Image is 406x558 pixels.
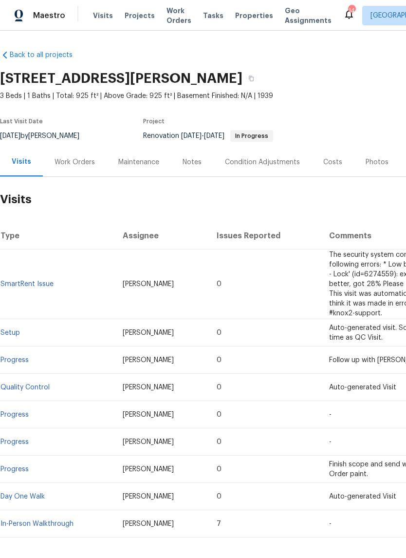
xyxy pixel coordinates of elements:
[118,157,159,167] div: Maintenance
[0,281,54,288] a: SmartRent Issue
[183,157,202,167] div: Notes
[217,520,221,527] span: 7
[329,493,396,500] span: Auto-generated Visit
[329,384,396,391] span: Auto-generated Visit
[217,357,221,364] span: 0
[123,384,174,391] span: [PERSON_NAME]
[0,411,29,418] a: Progress
[123,329,174,336] span: [PERSON_NAME]
[217,466,221,473] span: 0
[12,157,31,167] div: Visits
[329,411,332,418] span: -
[348,6,355,16] div: 14
[329,439,332,445] span: -
[181,133,224,139] span: -
[143,118,165,124] span: Project
[123,357,174,364] span: [PERSON_NAME]
[33,11,65,20] span: Maestro
[217,329,221,336] span: 0
[225,157,300,167] div: Condition Adjustments
[366,157,388,167] div: Photos
[143,133,273,139] span: Renovation
[115,222,209,250] th: Assignee
[0,384,50,391] a: Quality Control
[0,466,29,473] a: Progress
[217,439,221,445] span: 0
[123,281,174,288] span: [PERSON_NAME]
[123,466,174,473] span: [PERSON_NAME]
[123,493,174,500] span: [PERSON_NAME]
[0,439,29,445] a: Progress
[0,357,29,364] a: Progress
[323,157,342,167] div: Costs
[235,11,273,20] span: Properties
[166,6,191,25] span: Work Orders
[329,520,332,527] span: -
[0,493,45,500] a: Day One Walk
[217,411,221,418] span: 0
[0,329,20,336] a: Setup
[217,493,221,500] span: 0
[123,520,174,527] span: [PERSON_NAME]
[209,222,321,250] th: Issues Reported
[181,133,202,139] span: [DATE]
[204,133,224,139] span: [DATE]
[123,411,174,418] span: [PERSON_NAME]
[203,12,223,19] span: Tasks
[285,6,332,25] span: Geo Assignments
[123,439,174,445] span: [PERSON_NAME]
[93,11,113,20] span: Visits
[242,70,260,87] button: Copy Address
[55,157,95,167] div: Work Orders
[217,281,221,288] span: 0
[125,11,155,20] span: Projects
[231,133,272,139] span: In Progress
[0,520,74,527] a: In-Person Walkthrough
[217,384,221,391] span: 0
